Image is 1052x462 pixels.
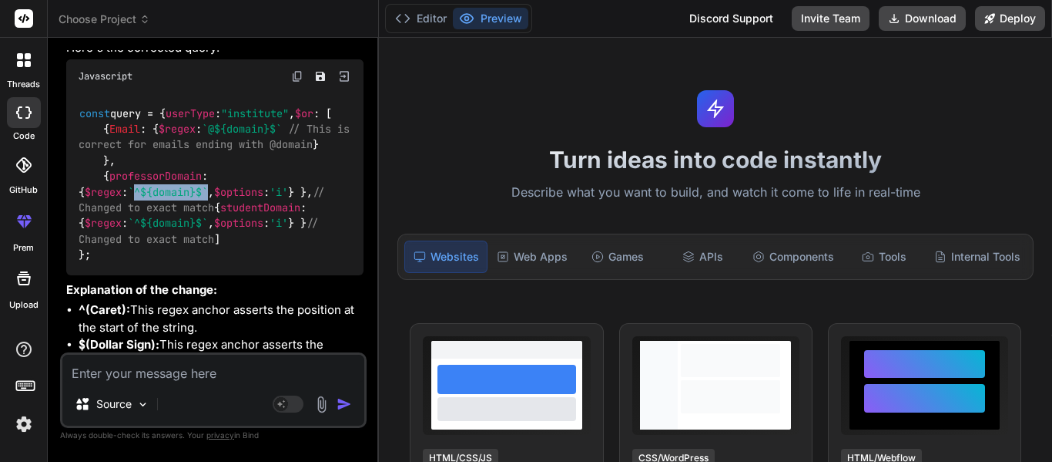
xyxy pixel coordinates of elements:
[109,170,202,184] span: professorDomain
[59,12,150,27] span: Choose Project
[79,122,356,151] span: // This is correct for emails ending with @domain
[128,217,208,231] span: `^ $`
[79,70,132,83] span: Javascript
[453,8,528,29] button: Preview
[136,398,149,411] img: Pick Models
[337,396,352,412] img: icon
[79,336,364,371] li: This regex anchor asserts the position at the end of the string.
[79,302,85,318] code: ^
[792,6,869,31] button: Invite Team
[214,185,263,199] span: $options
[221,106,289,120] span: "institute"
[214,217,263,231] span: $options
[746,241,840,273] div: Components
[60,428,367,443] p: Always double-check its answers. Your in Bind
[79,302,130,317] strong: (Caret):
[310,66,331,87] button: Save file
[843,241,925,273] div: Tools
[220,201,300,214] span: studentDomain
[9,298,39,312] label: Upload
[404,241,487,273] div: Websites
[85,217,122,231] span: $regex
[214,122,270,136] span: ${domain}
[128,185,208,199] span: `^ $`
[313,396,330,413] img: attachment
[79,337,85,352] code: $
[166,106,215,120] span: userType
[9,184,38,197] label: GitHub
[270,217,288,231] span: 'i'
[140,217,196,231] span: ${domain}
[295,106,313,120] span: $or
[13,241,34,255] label: prem
[79,106,110,120] span: const
[202,122,282,136] span: `@ $`
[388,183,1043,203] p: Describe what you want to build, and watch it come to life in real-time
[270,185,288,199] span: 'i'
[13,130,35,143] label: code
[140,185,196,199] span: ${domain}
[879,6,966,31] button: Download
[79,106,356,263] code: query = { : , : [ { : { : } }, { : { : , : } }, { : { : , : } } ] };
[928,241,1027,273] div: Internal Tools
[66,282,217,297] strong: Explanation of the change:
[79,337,159,352] strong: (Dollar Sign):
[206,430,234,440] span: privacy
[159,122,196,136] span: $regex
[96,396,132,412] p: Source
[7,78,40,91] label: threads
[11,411,37,437] img: settings
[388,146,1043,174] h1: Turn ideas into code instantly
[662,241,743,273] div: APIs
[577,241,658,273] div: Games
[109,122,140,136] span: Email
[491,241,574,273] div: Web Apps
[680,6,782,31] div: Discord Support
[389,8,453,29] button: Editor
[79,185,331,214] span: // Changed to exact match
[337,69,351,83] img: Open in Browser
[79,302,364,336] li: This regex anchor asserts the position at the start of the string.
[975,6,1045,31] button: Deploy
[291,70,303,83] img: copy
[85,185,122,199] span: $regex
